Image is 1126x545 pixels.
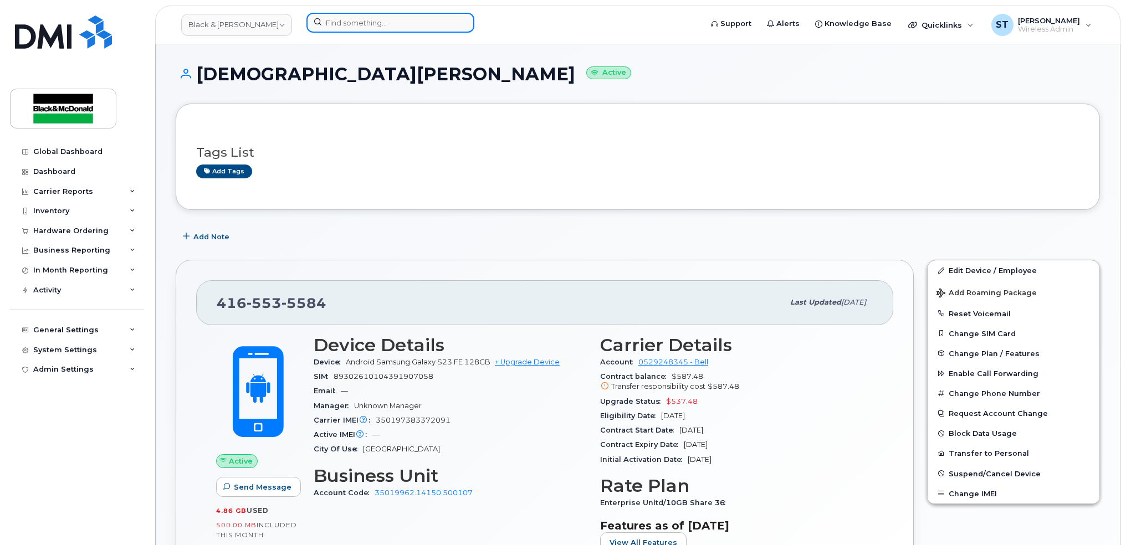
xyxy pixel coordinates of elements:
span: Add Note [193,232,229,242]
button: Reset Voicemail [928,304,1099,323]
span: [DATE] [841,298,866,306]
span: $537.48 [666,397,698,405]
span: 416 [217,295,326,311]
span: Eligibility Date [600,412,661,420]
button: Send Message [216,477,301,497]
span: used [247,506,269,515]
span: 553 [247,295,281,311]
h1: [DEMOGRAPHIC_DATA][PERSON_NAME] [176,64,1100,84]
button: Add Roaming Package [928,281,1099,304]
span: 89302610104391907058 [334,372,433,381]
span: Active IMEI [314,430,372,439]
span: Initial Activation Date [600,455,688,464]
span: [DATE] [679,426,703,434]
span: Contract Start Date [600,426,679,434]
span: Account [600,358,638,366]
span: Account Code [314,489,375,497]
span: Transfer responsibility cost [611,382,705,390]
span: 4.86 GB [216,507,247,515]
a: + Upgrade Device [495,358,560,366]
span: [GEOGRAPHIC_DATA] [363,445,440,453]
span: $587.48 [708,382,739,390]
button: Change Phone Number [928,383,1099,403]
span: [DATE] [688,455,712,464]
span: Last updated [790,298,841,306]
span: [DATE] [684,440,708,449]
span: Carrier IMEI [314,416,376,424]
span: Email [314,387,341,395]
span: Suspend/Cancel Device [949,469,1041,477]
span: [DATE] [661,412,685,420]
button: Enable Call Forwarding [928,363,1099,383]
a: 35019962.14150.500107 [375,489,473,497]
span: $587.48 [600,372,873,392]
button: Block Data Usage [928,423,1099,443]
span: Enterprise Unltd/10GB Share 36 [600,498,731,507]
button: Change IMEI [928,484,1099,503]
span: Active [229,456,253,466]
span: Add Roaming Package [936,289,1037,299]
h3: Business Unit [314,466,587,486]
button: Request Account Change [928,403,1099,423]
span: 5584 [281,295,326,311]
small: Active [586,66,631,79]
h3: Carrier Details [600,335,873,355]
button: Change SIM Card [928,323,1099,343]
span: — [341,387,348,395]
span: Contract balance [600,372,672,381]
span: Contract Expiry Date [600,440,684,449]
span: Manager [314,402,354,410]
button: Add Note [176,227,239,246]
h3: Features as of [DATE] [600,519,873,532]
span: Change Plan / Features [949,349,1040,357]
h3: Rate Plan [600,476,873,496]
span: Device [314,358,346,366]
h3: Tags List [196,146,1079,160]
span: Send Message [234,482,291,492]
button: Suspend/Cancel Device [928,464,1099,484]
span: 350197383372091 [376,416,451,424]
span: SIM [314,372,334,381]
span: 500.00 MB [216,521,257,529]
span: City Of Use [314,445,363,453]
span: Android Samsung Galaxy S23 FE 128GB [346,358,490,366]
button: Transfer to Personal [928,443,1099,463]
button: Change Plan / Features [928,343,1099,363]
a: 0529248345 - Bell [638,358,708,366]
span: Unknown Manager [354,402,422,410]
span: Enable Call Forwarding [949,369,1038,378]
h3: Device Details [314,335,587,355]
span: Upgrade Status [600,397,666,405]
span: included this month [216,521,297,539]
a: Add tags [196,164,252,178]
span: — [372,430,380,439]
a: Edit Device / Employee [928,260,1099,280]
